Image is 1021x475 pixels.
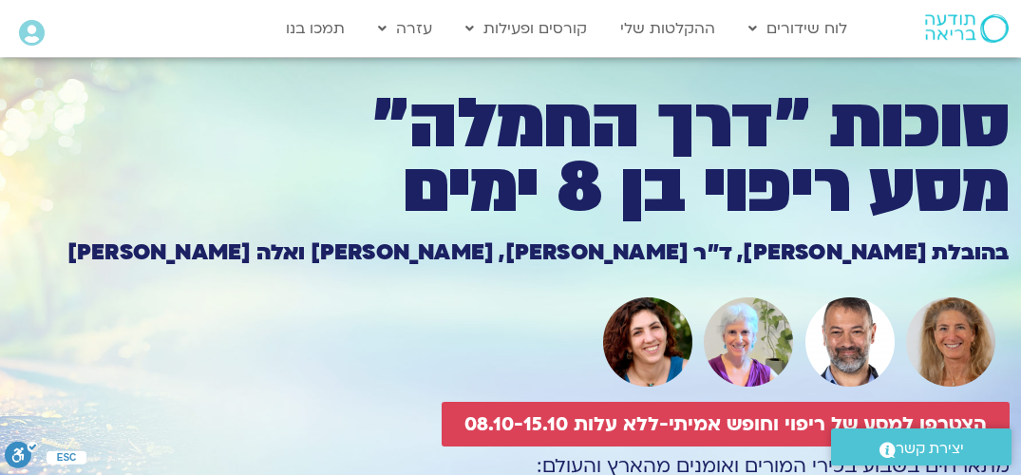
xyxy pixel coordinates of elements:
[369,10,442,47] a: עזרה
[442,402,1010,446] a: הצטרפו למסע של ריפוי וחופש אמיתי-ללא עלות 08.10-15.10
[896,436,964,462] span: יצירת קשר
[925,14,1009,43] img: תודעה בריאה
[611,10,725,47] a: ההקלטות שלי
[12,92,1010,221] h1: סוכות ״דרך החמלה״ מסע ריפוי בן 8 ימים
[831,428,1012,465] a: יצירת קשר
[464,413,987,435] span: הצטרפו למסע של ריפוי וחופש אמיתי-ללא עלות 08.10-15.10
[276,10,354,47] a: תמכו בנו
[12,242,1010,263] h1: בהובלת [PERSON_NAME], ד״ר [PERSON_NAME], [PERSON_NAME] ואלה [PERSON_NAME]
[456,10,596,47] a: קורסים ופעילות
[739,10,857,47] a: לוח שידורים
